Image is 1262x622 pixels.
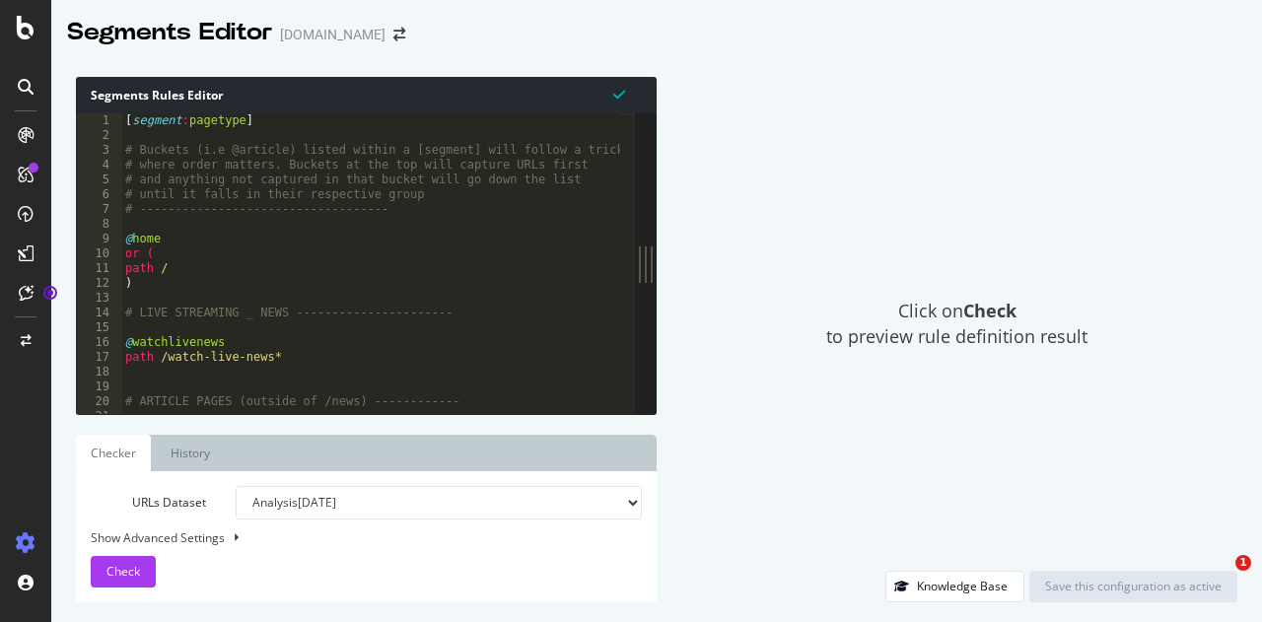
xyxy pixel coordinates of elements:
[76,435,151,471] a: Checker
[76,77,657,113] div: Segments Rules Editor
[1235,555,1251,571] span: 1
[76,380,122,394] div: 19
[826,299,1087,349] span: Click on to preview rule definition result
[1029,571,1237,602] button: Save this configuration as active
[76,306,122,320] div: 14
[76,232,122,246] div: 9
[76,291,122,306] div: 13
[885,571,1024,602] button: Knowledge Base
[106,563,140,580] span: Check
[613,85,625,104] span: Syntax is valid
[76,217,122,232] div: 8
[76,187,122,202] div: 6
[280,25,386,44] div: [DOMAIN_NAME]
[76,173,122,187] div: 5
[67,16,272,49] div: Segments Editor
[1045,578,1222,594] div: Save this configuration as active
[76,409,122,424] div: 21
[76,113,122,128] div: 1
[76,394,122,409] div: 20
[76,320,122,335] div: 15
[76,350,122,365] div: 17
[1195,555,1242,602] iframe: Intercom live chat
[76,202,122,217] div: 7
[156,435,225,471] a: History
[91,556,156,587] button: Check
[76,486,221,519] label: URLs Dataset
[76,128,122,143] div: 2
[76,529,627,546] div: Show Advanced Settings
[76,365,122,380] div: 18
[76,158,122,173] div: 4
[76,335,122,350] div: 16
[76,261,122,276] div: 11
[885,578,1024,594] a: Knowledge Base
[963,299,1017,322] strong: Check
[76,246,122,261] div: 10
[76,276,122,291] div: 12
[917,578,1008,594] div: Knowledge Base
[76,143,122,158] div: 3
[41,284,59,302] div: Tooltip anchor
[393,28,405,41] div: arrow-right-arrow-left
